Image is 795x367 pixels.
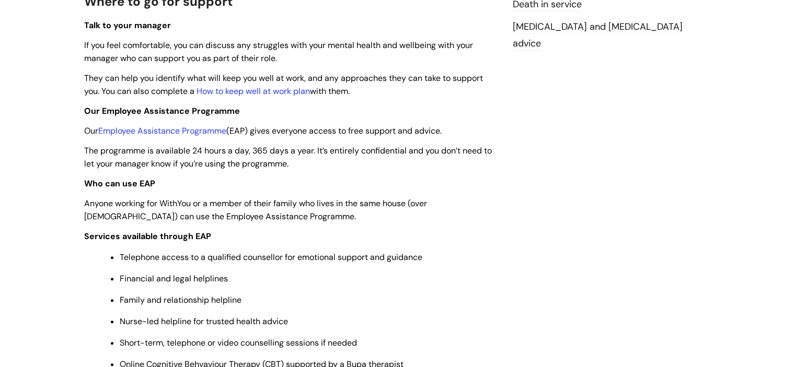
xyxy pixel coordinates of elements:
a: How to keep well at work plan [197,86,310,97]
span: Anyone working for WithYou or a member of their family who lives in the same house (over [DEMOGRA... [84,198,427,222]
span: Telephone access to a qualified counsellor for emotional support and guidance [120,252,422,263]
span: Talk to your manager [84,20,171,31]
span: Family and relationship helpline [120,294,241,305]
a: Employee Assistance Programme [98,125,226,136]
a: [MEDICAL_DATA] and [MEDICAL_DATA] advice [513,20,683,51]
strong: Services available through EAP [84,231,211,242]
strong: Who can use EAP [84,178,155,189]
span: Our Employee Assistance Programme [84,105,240,116]
span: Short-term, telephone or video counselling sessions if needed [120,337,357,348]
span: Our (EAP) gives everyone access to free support and advice. [84,125,442,136]
span: If you feel comfortable, you can discuss any struggles with your mental health and wellbeing with... [84,40,473,64]
span: The programme is available 24 hours a day, 365 days a year. It’s entirely confidential and you do... [84,145,492,169]
span: Nurse-led helpline for trusted health advice [120,316,288,327]
span: Financial and legal helplines [120,273,228,284]
span: with them. [310,86,350,97]
span: They can help you identify what will keep you well at work, and any approaches they can take to s... [84,73,483,97]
